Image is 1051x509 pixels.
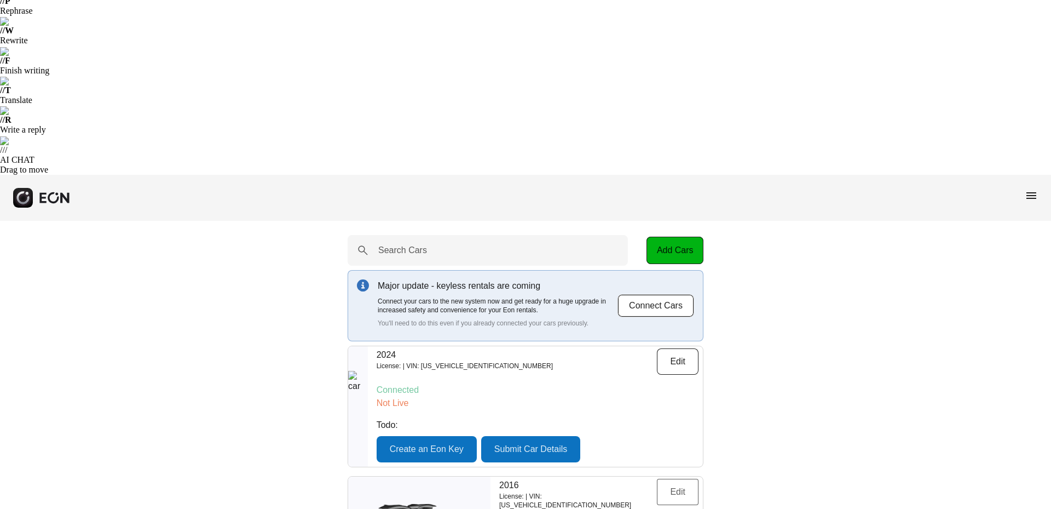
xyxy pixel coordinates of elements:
[348,371,368,442] img: car
[378,244,427,257] label: Search Cars
[377,436,477,462] button: Create an Eon Key
[499,479,657,492] p: 2016
[378,297,617,314] p: Connect your cars to the new system now and get ready for a huge upgrade in increased safety and ...
[481,436,580,462] button: Submit Car Details
[378,319,617,328] p: You'll need to do this even if you already connected your cars previously.
[377,362,553,370] p: License: | VIN: [US_VEHICLE_IDENTIFICATION_NUMBER]
[646,237,703,264] button: Add Cars
[657,479,698,505] button: Edit
[377,419,698,432] p: Todo:
[1025,189,1038,202] span: menu
[617,294,694,317] button: Connect Cars
[378,279,617,293] p: Major update - keyless rentals are coming
[357,279,369,291] img: info
[657,348,698,375] button: Edit
[377,384,698,397] p: Connected
[377,348,553,362] p: 2024
[377,397,698,410] p: Not Live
